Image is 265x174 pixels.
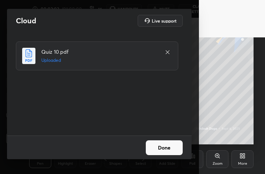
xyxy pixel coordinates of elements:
button: Done [146,140,183,155]
h4: Quiz 10.pdf [41,48,157,56]
div: Zoom [213,162,223,165]
h2: Cloud [16,16,36,26]
h5: Uploaded [41,57,157,64]
h5: Live support [152,19,176,23]
div: More [238,162,247,165]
